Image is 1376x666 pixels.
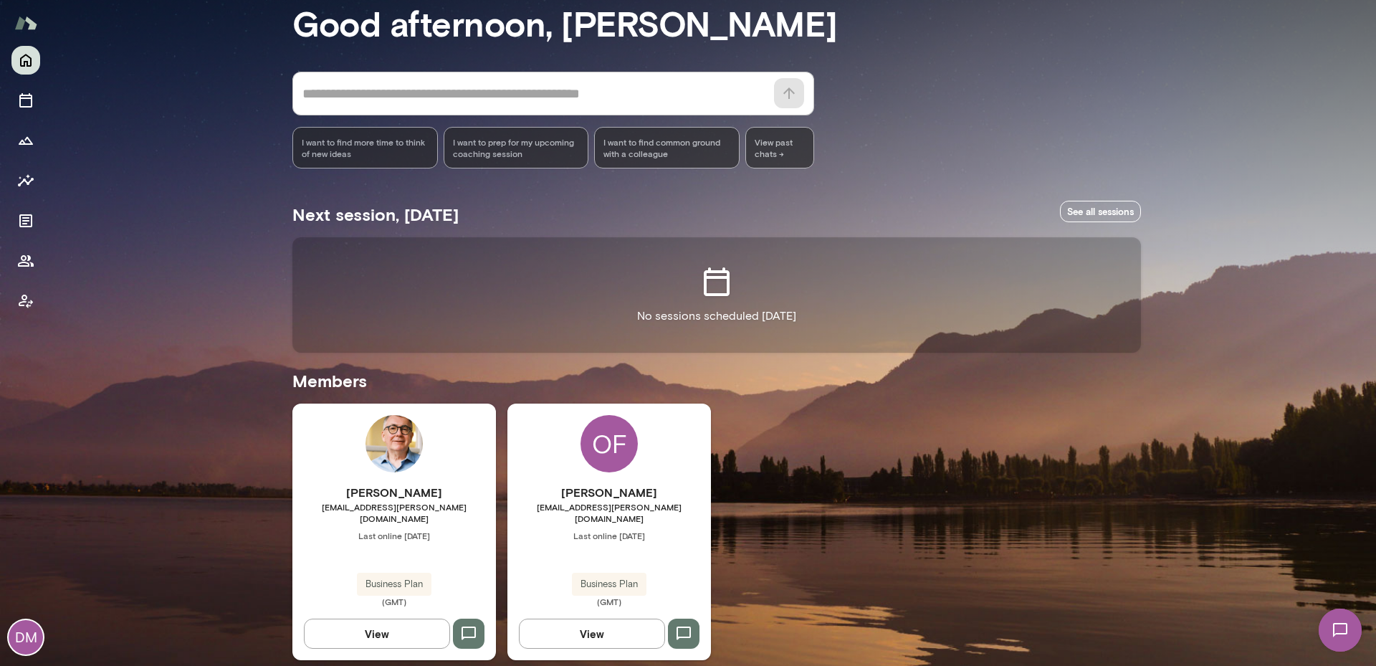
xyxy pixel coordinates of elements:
div: OF [580,415,638,472]
img: Scott Bowie [365,415,423,472]
span: (GMT) [507,596,711,607]
button: View [304,619,450,649]
h3: Good afternoon, [PERSON_NAME] [292,3,1141,43]
span: [EMAIL_ADDRESS][PERSON_NAME][DOMAIN_NAME] [507,501,711,524]
img: Mento [14,9,37,37]
p: No sessions scheduled [DATE] [637,308,796,325]
button: Growth Plan [11,126,40,155]
span: View past chats -> [745,127,814,168]
button: Members [11,247,40,275]
span: Last online [DATE] [292,530,496,541]
span: Business Plan [572,577,646,591]
button: Home [11,46,40,75]
button: View [519,619,665,649]
span: I want to find common ground with a colleague [603,136,730,159]
span: (GMT) [292,596,496,607]
button: Documents [11,206,40,235]
a: See all sessions [1060,201,1141,223]
div: DM [9,620,43,655]
div: I want to prep for my upcoming coaching session [444,127,589,168]
button: Client app [11,287,40,315]
span: Last online [DATE] [507,530,711,541]
h5: Next session, [DATE] [292,203,459,226]
span: [EMAIL_ADDRESS][PERSON_NAME][DOMAIN_NAME] [292,501,496,524]
span: I want to prep for my upcoming coaching session [453,136,580,159]
div: I want to find common ground with a colleague [594,127,740,168]
button: Sessions [11,86,40,115]
h5: Members [292,369,1141,392]
h6: [PERSON_NAME] [507,484,711,501]
span: I want to find more time to think of new ideas [302,136,429,159]
button: Insights [11,166,40,195]
h6: [PERSON_NAME] [292,484,496,501]
div: I want to find more time to think of new ideas [292,127,438,168]
span: Business Plan [357,577,431,591]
